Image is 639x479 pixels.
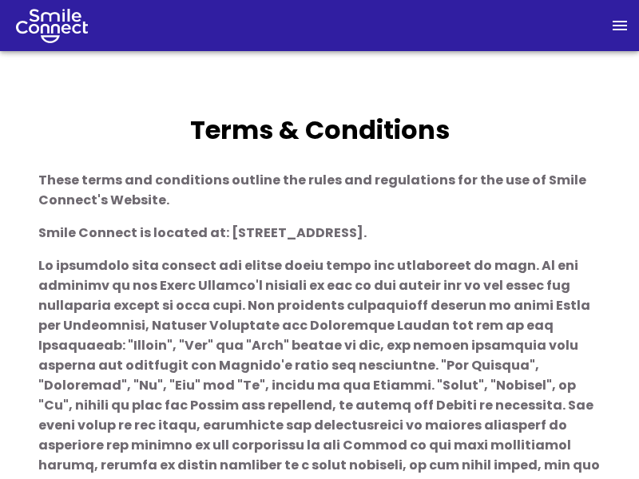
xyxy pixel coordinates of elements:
p: These terms and conditions outline the rules and regulations for the use of Smile Connect's Website. [38,170,601,210]
img: logo [16,9,88,43]
h2: Terms & Conditions [38,111,601,149]
p: Smile Connect is located at: [STREET_ADDRESS]. [38,223,601,243]
button: show more [601,6,639,45]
